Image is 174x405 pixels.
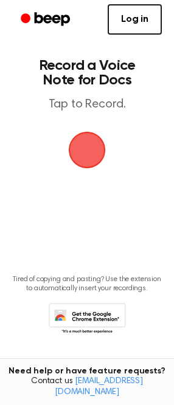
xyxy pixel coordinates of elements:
a: [EMAIL_ADDRESS][DOMAIN_NAME] [55,377,143,396]
a: Beep [12,8,81,32]
img: Beep Logo [69,132,105,168]
h1: Record a Voice Note for Docs [22,58,152,87]
p: Tap to Record. [22,97,152,112]
p: Tired of copying and pasting? Use the extension to automatically insert your recordings. [10,275,164,293]
span: Contact us [7,376,167,398]
a: Log in [108,4,162,35]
